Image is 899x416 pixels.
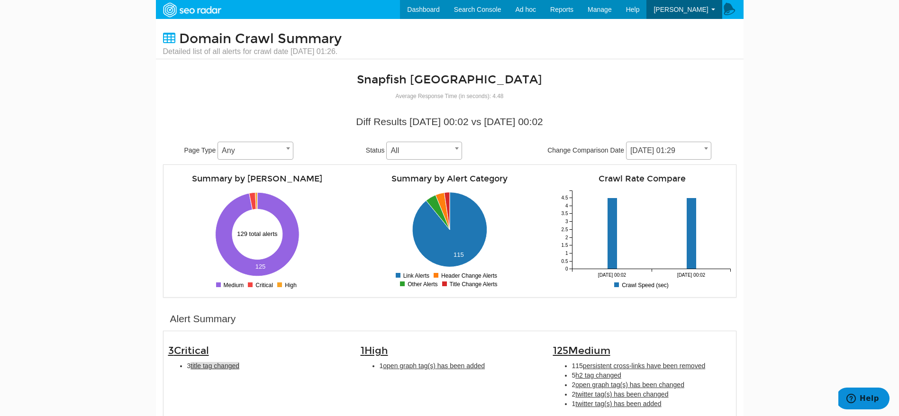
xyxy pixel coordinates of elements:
[163,46,342,57] small: Detailed list of all alerts for crawl date [DATE] 01:26.
[565,266,568,271] tspan: 0
[838,388,890,411] iframe: Opens a widget where you can find more information
[218,144,293,157] span: Any
[572,361,731,371] li: 115
[170,115,729,129] div: Diff Results [DATE] 00:02 vs [DATE] 00:02
[627,144,711,157] span: 08/20/2025 01:29
[366,146,385,154] span: Status
[179,31,342,47] span: Domain Crawl Summary
[364,344,388,357] span: High
[387,144,462,157] span: All
[396,93,504,99] small: Average Response Time (in seconds): 4.48
[168,344,209,357] span: 3
[159,1,225,18] img: SEORadar
[677,272,705,278] tspan: [DATE] 00:02
[561,259,568,264] tspan: 0.5
[575,400,661,407] span: twitter tag(s) has been added
[575,390,668,398] span: twitter tag(s) has been changed
[168,174,346,183] h4: Summary by [PERSON_NAME]
[565,235,568,240] tspan: 2
[575,381,684,389] span: open graph tag(s) has been changed
[170,312,236,326] div: Alert Summary
[184,146,216,154] span: Page Type
[386,142,462,160] span: All
[237,230,278,237] text: 129 total alerts
[561,243,568,248] tspan: 1.5
[626,6,640,13] span: Help
[561,211,568,216] tspan: 3.5
[565,219,568,224] tspan: 3
[654,6,708,13] span: [PERSON_NAME]
[187,361,346,371] li: 3
[572,399,731,408] li: 1
[218,142,293,160] span: Any
[383,362,485,370] span: open graph tag(s) has been added
[380,361,539,371] li: 1
[565,203,568,208] tspan: 4
[572,389,731,399] li: 2
[588,6,612,13] span: Manage
[191,362,239,370] span: title tag changed
[454,6,501,13] span: Search Console
[361,344,388,357] span: 1
[561,227,568,232] tspan: 2.5
[515,6,536,13] span: Ad hoc
[583,362,705,370] span: persistent cross-links have been removed
[361,174,539,183] h4: Summary by Alert Category
[572,371,731,380] li: 5
[572,380,731,389] li: 2
[174,344,209,357] span: Critical
[561,195,568,200] tspan: 4.5
[550,6,573,13] span: Reports
[553,344,610,357] span: 125
[626,142,711,160] span: 08/20/2025 01:29
[575,371,621,379] span: h2 tag changed
[553,174,731,183] h4: Crawl Rate Compare
[547,146,624,154] span: Change Comparison Date
[357,72,542,87] a: Snapfish [GEOGRAPHIC_DATA]
[565,251,568,256] tspan: 1
[598,272,626,278] tspan: [DATE] 00:02
[568,344,610,357] span: Medium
